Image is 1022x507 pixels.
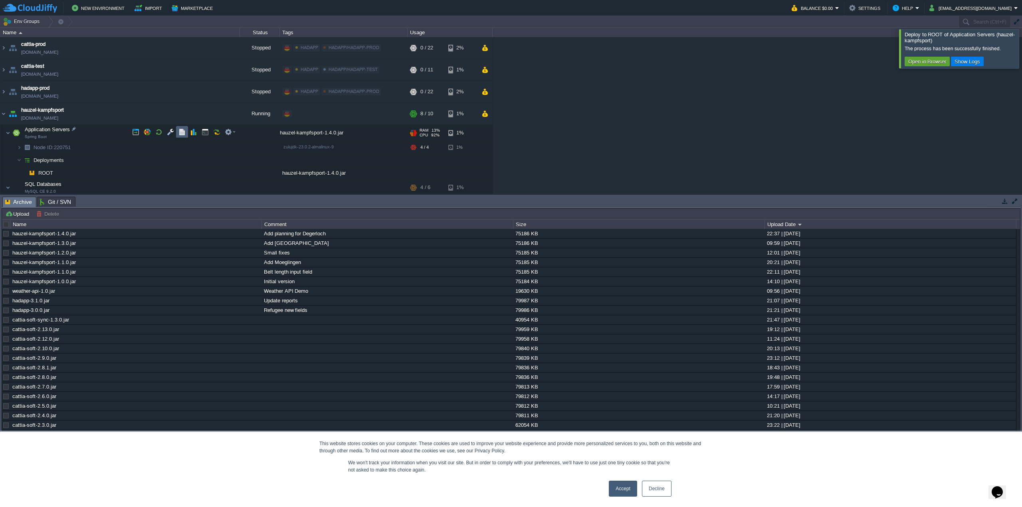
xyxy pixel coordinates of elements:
div: 21:20 | [DATE] [765,411,1016,420]
div: Stopped [240,59,280,81]
a: cattia-soft-2.3.0.jar [12,422,56,428]
img: AMDAwAAAACH5BAEAAAAALAAAAAABAAEAAAICRAEAOw== [6,125,10,141]
div: 79811 KB [513,411,764,420]
div: Name [1,28,240,37]
span: zulujdk-23.0.2-almalinux-9 [283,144,334,149]
div: 19630 KB [513,286,764,296]
div: 10:21 | [DATE] [765,401,1016,410]
div: 79986 KB [513,306,764,315]
span: HADAPP [301,89,318,94]
a: hadapp-3.0.0.jar [12,307,50,313]
div: 1% [448,141,474,154]
div: 79987 KB [513,296,764,305]
div: Tags [280,28,407,37]
div: 4 / 4 [420,141,429,154]
img: AMDAwAAAACH5BAEAAAAALAAAAAABAAEAAAICRAEAOw== [11,180,22,195]
a: hauzel-kampfsport-1.1.0.jar [12,269,76,275]
img: AMDAwAAAACH5BAEAAAAALAAAAAABAAEAAAICRAEAOw== [0,59,7,81]
div: 75184 KB [513,277,764,286]
button: Marketplace [172,3,215,13]
span: HADAPP/HADAPP-TEST [329,67,378,72]
div: 75186 KB [513,239,764,248]
a: Deployments [33,157,65,164]
a: Decline [642,481,671,497]
div: 0 / 11 [420,59,433,81]
div: hauzel-kampfsport-1.4.0.jar [280,167,408,179]
a: cattia-soft-sync-1.3.0.jar [12,317,69,323]
div: 4 / 6 [420,180,430,195]
div: 79959 KB [513,325,764,334]
span: HADAPP [301,67,318,72]
div: Belt length input field [262,267,513,276]
button: Env Groups [3,16,42,27]
button: Upload [5,210,32,217]
a: Node ID:220751 [33,144,72,151]
img: AMDAwAAAACH5BAEAAAAALAAAAAABAAEAAAICRAEAOw== [22,154,33,166]
div: 40954 KB [513,315,764,324]
div: 09:59 | [DATE] [765,239,1016,248]
div: 1% [448,125,474,141]
div: 75185 KB [513,267,764,276]
span: HADAPP [301,45,318,50]
div: 79836 KB [513,363,764,372]
a: [DOMAIN_NAME] [21,92,58,100]
div: 79840 KB [513,344,764,353]
a: cattia-soft-2.8.0.jar [12,374,56,380]
a: cattia-soft-2.13.0.jar [12,326,59,332]
div: This website stores cookies on your computer. These cookies are used to improve your website expe... [319,440,703,454]
span: HADAPP/HADAPP-PROD [329,45,379,50]
img: AMDAwAAAACH5BAEAAAAALAAAAAABAAEAAAICRAEAOw== [6,180,10,195]
span: Deploy to ROOT of Application Servers (hauzel-kampfsport) [905,32,1015,43]
div: Usage [408,28,492,37]
a: hauzel-kampfsport-1.0.0.jar [12,278,76,284]
div: 00:12 | [DATE] [765,430,1016,439]
a: cattia-soft-2.10.0.jar [12,345,59,351]
a: cattia-soft-2.8.1.jar [12,365,56,371]
div: 23:22 | [DATE] [765,420,1016,430]
a: weather-api-1.0.jar [12,288,55,294]
a: hadapp-3.1.0.jar [12,298,50,304]
div: 17:59 | [DATE] [765,382,1016,391]
span: Node ID: [34,144,54,150]
div: Size [514,220,765,229]
button: [EMAIL_ADDRESS][DOMAIN_NAME] [929,3,1014,13]
img: AMDAwAAAACH5BAEAAAAALAAAAAABAAEAAAICRAEAOw== [7,103,18,124]
div: 0 / 22 [420,81,433,103]
div: 14:17 | [DATE] [765,392,1016,401]
span: 220751 [33,144,72,151]
div: 22:37 | [DATE] [765,229,1016,238]
button: Balance $0.00 [792,3,835,13]
div: 75186 KB [513,229,764,238]
a: Application ServersSpring Boot [24,126,71,132]
span: RAM [420,128,428,133]
div: 09:56 | [DATE] [765,286,1016,296]
img: AMDAwAAAACH5BAEAAAAALAAAAAABAAEAAAICRAEAOw== [22,167,26,179]
div: 12:01 | [DATE] [765,248,1016,257]
div: 20:13 | [DATE] [765,344,1016,353]
div: 62049 KB [513,430,764,439]
button: Settings [849,3,883,13]
div: Add [GEOGRAPHIC_DATA] [262,239,513,248]
div: 1% [448,103,474,124]
div: 79812 KB [513,401,764,410]
div: 1% [448,59,474,81]
button: Help [893,3,915,13]
div: Running [240,103,280,124]
button: Show Logs [952,58,982,65]
div: 79958 KB [513,334,764,343]
iframe: chat widget [988,475,1014,499]
a: ROOT [38,170,54,176]
img: CloudJiffy [3,3,57,13]
div: Name [11,220,261,229]
div: Initial version [262,277,513,286]
div: hauzel-kampfsport-1.4.0.jar [280,125,408,141]
img: AMDAwAAAACH5BAEAAAAALAAAAAABAAEAAAICRAEAOw== [11,125,22,141]
button: Import [135,3,164,13]
div: Small fixes [262,248,513,257]
div: 8 / 10 [420,103,433,124]
span: HADAPP/HADAPP-PROD [329,89,379,94]
a: hauzel-kampfsport-1.2.0.jar [12,250,76,256]
div: 79812 KB [513,392,764,401]
div: 79813 KB [513,382,764,391]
